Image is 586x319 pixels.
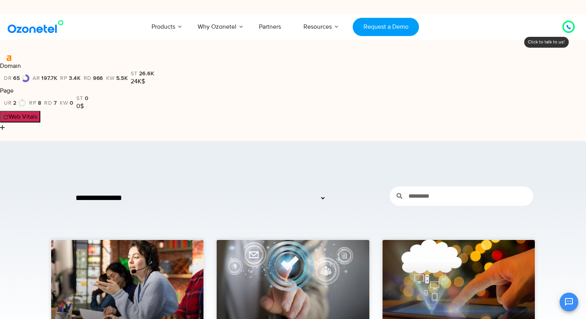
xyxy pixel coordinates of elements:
a: st26.6K [131,71,154,77]
span: Web Vitals [9,113,37,121]
span: ar [33,75,40,81]
a: kw0 [60,100,73,106]
span: rp [29,100,36,106]
span: st [76,95,83,102]
div: 24K$ [131,77,154,86]
a: Products [140,14,186,40]
a: kw5.5K [106,75,128,81]
span: 5.5K [116,75,128,81]
span: 2 [13,100,17,106]
a: dr65 [4,74,29,82]
span: 0 [85,95,89,102]
span: 65 [13,75,20,81]
div: 0$ [76,102,88,111]
a: Partners [248,14,292,40]
span: st [131,71,137,77]
span: ur [4,100,12,106]
a: ur2 [4,99,26,107]
span: 7 [54,100,57,106]
a: Why Ozonetel [186,14,248,40]
span: rd [44,100,52,106]
button: Open chat [560,293,578,311]
a: ar197.7K [33,75,57,81]
a: Resources [292,14,343,40]
a: rd966 [84,75,103,81]
a: Request a Demo [353,18,419,36]
a: rp3.4K [60,75,80,81]
span: kw [106,75,114,81]
span: kw [60,100,68,106]
a: rd7 [44,100,57,106]
span: 26.6K [139,71,154,77]
span: 8 [38,100,41,106]
span: rd [84,75,91,81]
a: rp8 [29,100,41,106]
span: 0 [70,100,74,106]
span: rp [60,75,67,81]
span: dr [4,75,12,81]
span: 966 [93,75,103,81]
span: 197.7K [41,75,57,81]
a: st0 [76,95,88,102]
span: 3.4K [69,75,81,81]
